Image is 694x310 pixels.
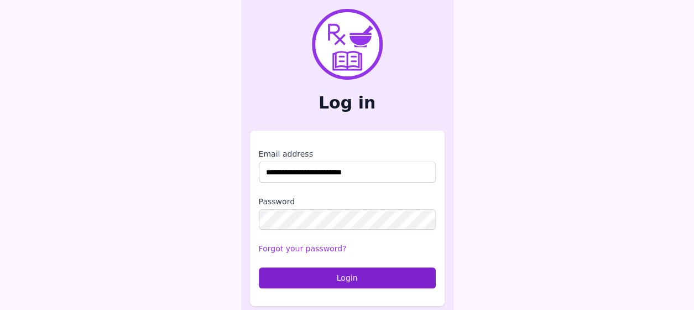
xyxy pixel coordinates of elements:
img: PharmXellence Logo [312,9,383,80]
button: Login [259,267,436,288]
label: Password [259,196,436,207]
label: Email address [259,148,436,159]
a: Forgot your password? [259,244,347,253]
h2: Log in [250,93,445,113]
